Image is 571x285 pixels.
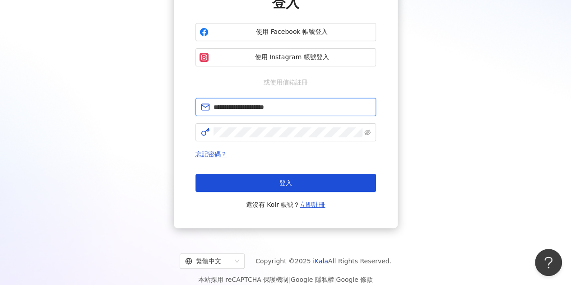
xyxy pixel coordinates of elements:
span: eye-invisible [364,129,371,135]
span: 還沒有 Kolr 帳號？ [246,199,325,210]
span: 或使用信箱註冊 [257,77,314,87]
button: 登入 [195,174,376,192]
span: | [334,276,336,283]
button: 使用 Facebook 帳號登入 [195,23,376,41]
iframe: Help Scout Beacon - Open [535,249,562,276]
span: 使用 Instagram 帳號登入 [212,53,372,62]
span: | [288,276,291,283]
span: 使用 Facebook 帳號登入 [212,28,372,37]
a: Google 條款 [336,276,373,283]
a: iKala [313,257,328,265]
a: 立即註冊 [300,201,325,208]
a: Google 隱私權 [291,276,334,283]
span: Copyright © 2025 All Rights Reserved. [255,256,391,266]
span: 登入 [279,179,292,187]
a: 忘記密碼？ [195,150,227,158]
div: 繁體中文 [185,254,231,268]
button: 使用 Instagram 帳號登入 [195,48,376,66]
span: 本站採用 reCAPTCHA 保護機制 [198,274,373,285]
